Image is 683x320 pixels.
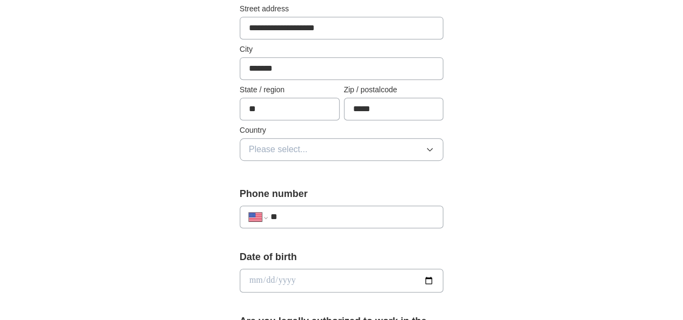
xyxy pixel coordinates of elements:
[240,187,444,201] label: Phone number
[249,143,308,156] span: Please select...
[240,3,444,15] label: Street address
[240,125,444,136] label: Country
[344,84,444,96] label: Zip / postalcode
[240,138,444,161] button: Please select...
[240,44,444,55] label: City
[240,250,444,264] label: Date of birth
[240,84,340,96] label: State / region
